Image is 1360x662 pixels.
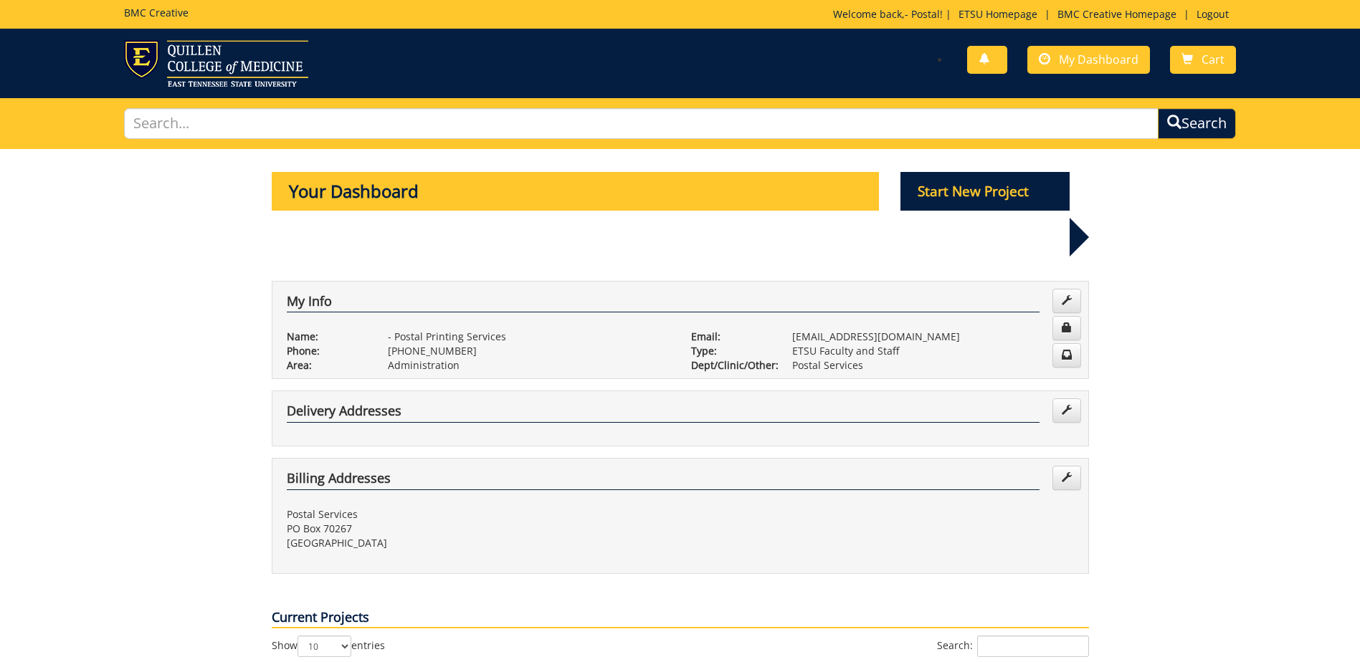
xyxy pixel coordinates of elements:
[792,330,1074,344] p: [EMAIL_ADDRESS][DOMAIN_NAME]
[900,172,1070,211] p: Start New Project
[1050,7,1184,21] a: BMC Creative Homepage
[905,7,940,21] a: - Postal
[287,536,670,550] p: [GEOGRAPHIC_DATA]
[272,172,880,211] p: Your Dashboard
[1052,466,1081,490] a: Edit Addresses
[951,7,1045,21] a: ETSU Homepage
[1052,398,1081,423] a: Edit Addresses
[1170,46,1236,74] a: Cart
[124,40,308,87] img: ETSU logo
[1052,316,1081,340] a: Change Password
[833,7,1236,21] p: Welcome back, ! | | |
[287,404,1040,423] h4: Delivery Addresses
[124,108,1159,139] input: Search...
[792,358,1074,373] p: Postal Services
[1189,7,1236,21] a: Logout
[1027,46,1150,74] a: My Dashboard
[287,344,366,358] p: Phone:
[1052,289,1081,313] a: Edit Info
[287,294,1040,313] h4: My Info
[900,186,1070,199] a: Start New Project
[792,344,1074,358] p: ETSU Faculty and Staff
[272,608,1089,628] p: Current Projects
[1059,52,1138,67] span: My Dashboard
[691,358,771,373] p: Dept/Clinic/Other:
[298,635,351,657] select: Showentries
[1202,52,1225,67] span: Cart
[287,330,366,344] p: Name:
[287,522,670,536] p: PO Box 70267
[937,635,1089,657] label: Search:
[691,330,771,344] p: Email:
[124,7,189,18] h5: BMC Creative
[287,358,366,373] p: Area:
[272,635,385,657] label: Show entries
[388,330,670,344] p: - Postal Printing Services
[388,358,670,373] p: Administration
[1158,108,1236,139] button: Search
[388,344,670,358] p: [PHONE_NUMBER]
[977,635,1089,657] input: Search:
[691,344,771,358] p: Type:
[1052,343,1081,368] a: Change Communication Preferences
[287,471,1040,490] h4: Billing Addresses
[287,507,670,522] p: Postal Services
